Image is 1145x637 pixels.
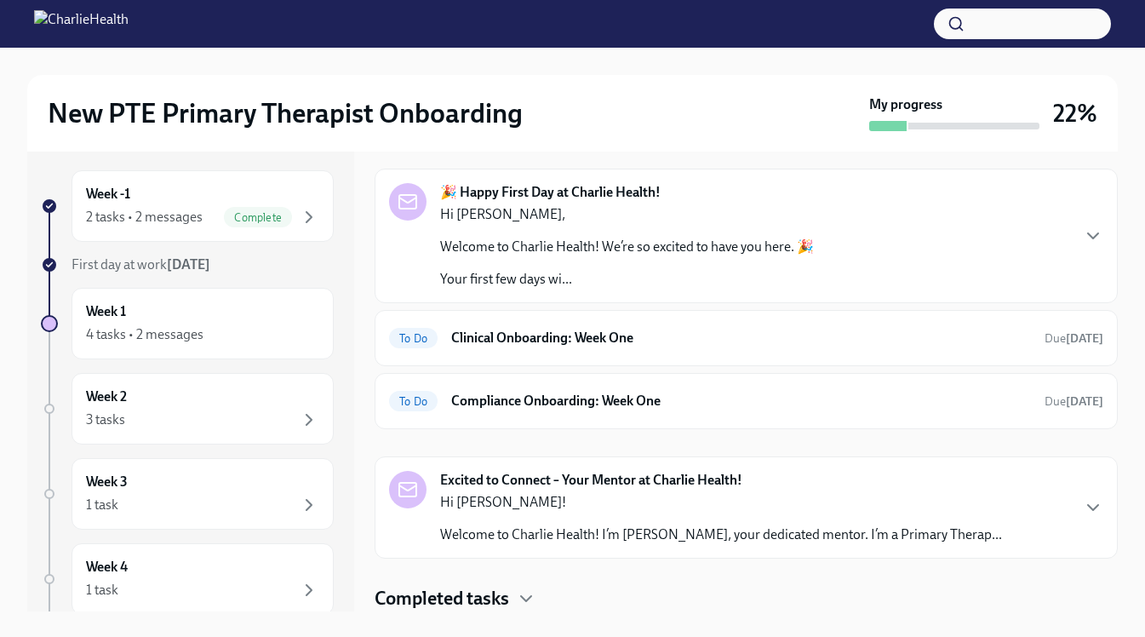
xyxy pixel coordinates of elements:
strong: [DATE] [167,256,210,273]
p: Hi [PERSON_NAME], [440,205,814,224]
strong: [DATE] [1066,394,1103,409]
h2: New PTE Primary Therapist Onboarding [48,96,523,130]
p: Welcome to Charlie Health! I’m [PERSON_NAME], your dedicated mentor. I’m a Primary Therap... [440,525,1002,544]
h6: Week 3 [86,473,128,491]
h6: Week 1 [86,302,126,321]
div: 1 task [86,496,118,514]
h3: 22% [1053,98,1097,129]
div: 4 tasks • 2 messages [86,325,203,344]
p: Welcome to Charlie Health! We’re so excited to have you here. 🎉 [440,238,814,256]
a: Week -12 tasks • 2 messagesComplete [41,170,334,242]
span: To Do [389,332,438,345]
span: October 4th, 2025 10:00 [1045,393,1103,410]
p: Your first few days wi... [440,270,814,289]
div: 1 task [86,581,118,600]
strong: My progress [869,95,942,114]
a: To DoClinical Onboarding: Week OneDue[DATE] [389,324,1103,352]
div: 3 tasks [86,410,125,429]
div: Completed tasks [375,586,1118,611]
h6: Week -1 [86,185,130,204]
div: 2 tasks • 2 messages [86,208,203,227]
p: Hi [PERSON_NAME]! [440,493,1002,512]
h6: Week 4 [86,558,128,577]
span: Complete [224,211,292,224]
strong: [DATE] [1066,331,1103,346]
h6: Week 2 [86,387,127,406]
img: CharlieHealth [34,10,129,37]
h6: Compliance Onboarding: Week One [451,392,1031,410]
span: Due [1045,394,1103,409]
h4: Completed tasks [375,586,509,611]
a: Week 14 tasks • 2 messages [41,288,334,359]
strong: 🎉 Happy First Day at Charlie Health! [440,183,661,202]
span: First day at work [72,256,210,273]
a: Week 23 tasks [41,373,334,445]
a: Week 41 task [41,543,334,615]
span: To Do [389,395,438,408]
strong: Excited to Connect – Your Mentor at Charlie Health! [440,471,742,490]
span: Due [1045,331,1103,346]
span: October 4th, 2025 10:00 [1045,330,1103,347]
a: First day at work[DATE] [41,255,334,274]
a: Week 31 task [41,458,334,530]
h6: Clinical Onboarding: Week One [451,329,1031,347]
a: To DoCompliance Onboarding: Week OneDue[DATE] [389,387,1103,415]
